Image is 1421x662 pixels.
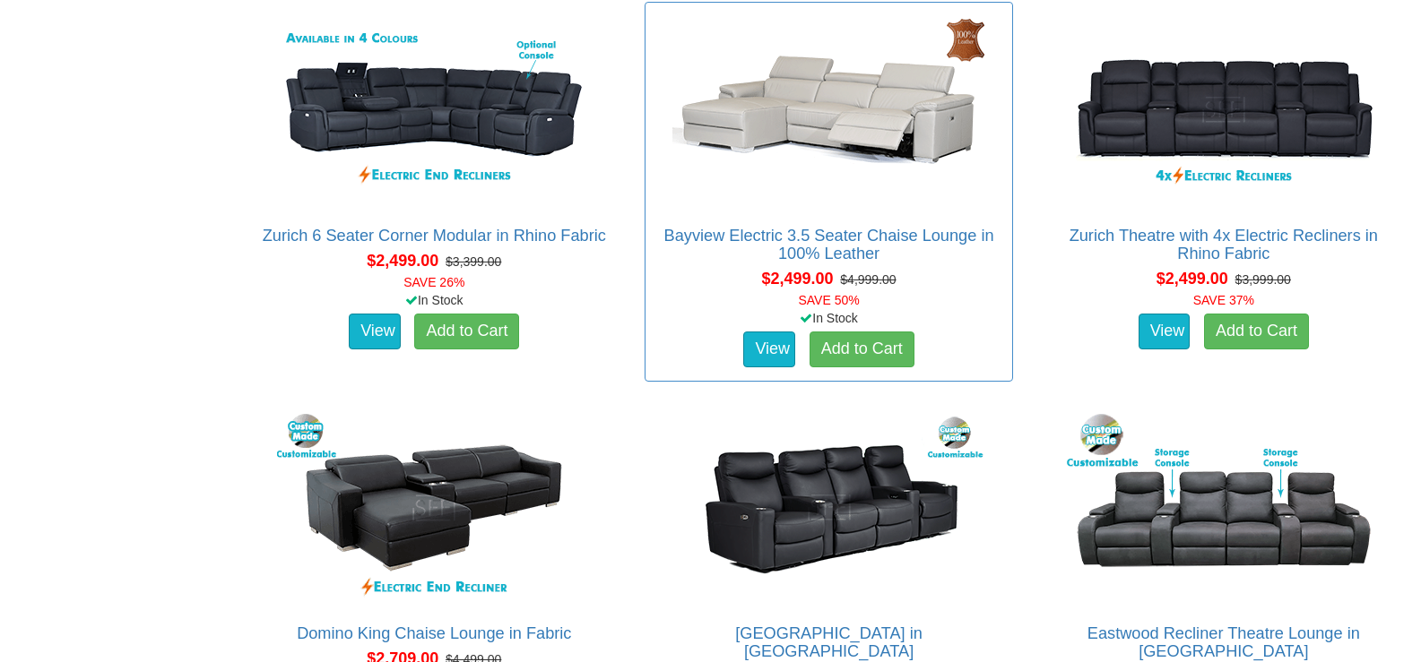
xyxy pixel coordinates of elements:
[414,314,519,349] a: Add to Cart
[1087,624,1360,660] a: Eastwood Recliner Theatre Lounge in [GEOGRAPHIC_DATA]
[1157,270,1228,288] span: $2,499.00
[273,409,595,606] img: Domino King Chaise Lounge in Fabric
[1139,314,1191,349] a: View
[735,624,923,660] a: [GEOGRAPHIC_DATA] in [GEOGRAPHIC_DATA]
[349,314,401,349] a: View
[668,12,991,209] img: Bayview Electric 3.5 Seater Chaise Lounge in 100% Leather
[446,254,501,269] del: $3,399.00
[1062,12,1385,209] img: Zurich Theatre with 4x Electric Recliners in Rhino Fabric
[798,293,859,307] font: SAVE 50%
[1062,409,1385,606] img: Eastwood Recliner Theatre Lounge in Fabric
[668,409,991,606] img: Bond Theatre Lounge in Fabric
[1070,227,1378,262] a: Zurich Theatre with 4x Electric Recliners in Rhino Fabric
[297,624,571,642] a: Domino King Chaise Lounge in Fabric
[273,12,595,209] img: Zurich 6 Seater Corner Modular in Rhino Fabric
[664,227,994,262] a: Bayview Electric 3.5 Seater Chaise Lounge in 100% Leather
[1193,293,1254,307] font: SAVE 37%
[367,252,438,270] span: $2,499.00
[1204,314,1309,349] a: Add to Cart
[1235,272,1291,287] del: $3,999.00
[247,291,621,309] div: In Stock
[641,309,1016,327] div: In Stock
[743,331,795,367] a: View
[403,275,464,289] font: SAVE 26%
[810,331,914,367] a: Add to Cart
[263,227,606,245] a: Zurich 6 Seater Corner Modular in Rhino Fabric
[840,272,896,287] del: $4,999.00
[761,270,833,288] span: $2,499.00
